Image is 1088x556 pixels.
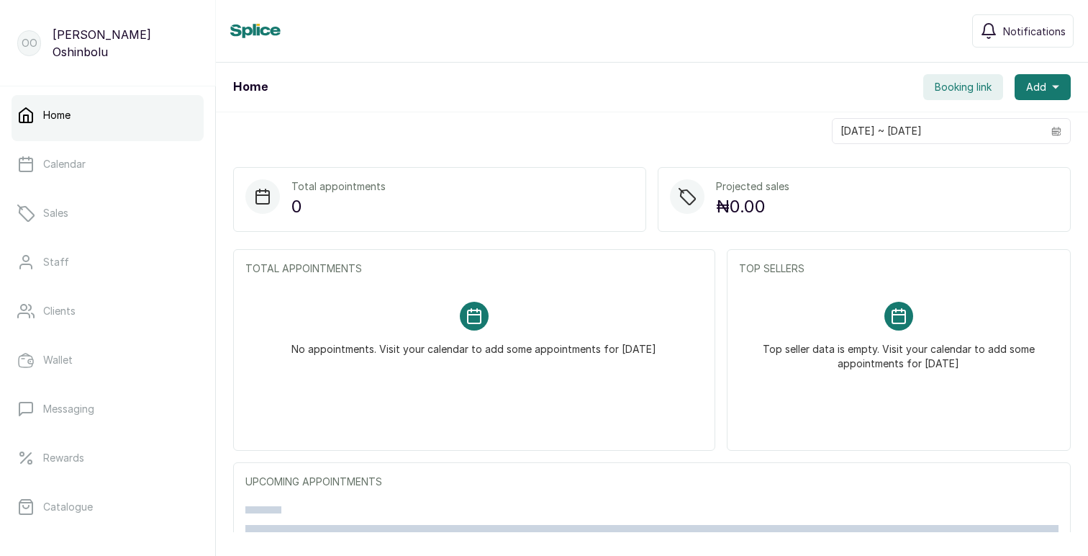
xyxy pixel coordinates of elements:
[739,261,1058,276] p: TOP SELLERS
[43,353,73,367] p: Wallet
[43,500,93,514] p: Catalogue
[43,402,94,416] p: Messaging
[12,438,204,478] a: Rewards
[43,157,86,171] p: Calendar
[935,80,992,94] span: Booking link
[245,261,703,276] p: TOTAL APPOINTMENTS
[291,194,386,220] p: 0
[43,206,68,220] p: Sales
[12,291,204,331] a: Clients
[12,95,204,135] a: Home
[43,108,71,122] p: Home
[716,194,789,220] p: ₦0.00
[756,331,1041,371] p: Top seller data is empty. Visit your calendar to add some appointments for [DATE]
[12,193,204,233] a: Sales
[12,487,204,527] a: Catalogue
[53,26,198,60] p: [PERSON_NAME] Oshinbolu
[833,119,1043,143] input: Select date
[1003,24,1066,39] span: Notifications
[233,79,268,96] h1: Home
[43,451,84,465] p: Rewards
[12,340,204,380] a: Wallet
[245,475,1058,489] p: UPCOMING APPOINTMENTS
[923,74,1003,100] button: Booking link
[22,36,37,50] p: OO
[12,144,204,184] a: Calendar
[43,255,69,269] p: Staff
[1051,126,1061,136] svg: calendar
[12,242,204,282] a: Staff
[291,331,656,357] p: No appointments. Visit your calendar to add some appointments for [DATE]
[972,14,1074,48] button: Notifications
[1015,74,1071,100] button: Add
[1026,80,1046,94] span: Add
[291,179,386,194] p: Total appointments
[12,389,204,429] a: Messaging
[716,179,789,194] p: Projected sales
[43,304,76,318] p: Clients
